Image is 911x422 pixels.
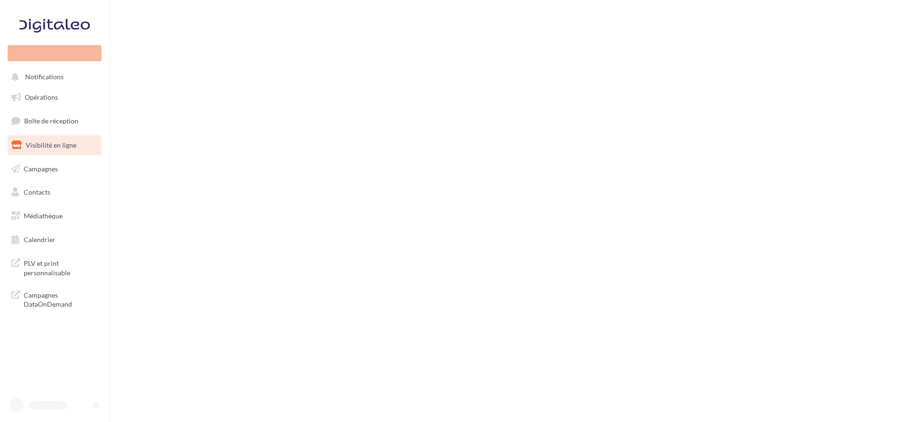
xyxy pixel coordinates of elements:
span: Calendrier [24,235,56,244]
span: Visibilité en ligne [26,141,76,149]
a: PLV et print personnalisable [6,253,103,281]
div: Nouvelle campagne [8,45,102,61]
a: Boîte de réception [6,111,103,131]
a: Calendrier [6,230,103,250]
a: Visibilité en ligne [6,135,103,155]
a: Contacts [6,182,103,202]
span: PLV et print personnalisable [24,257,98,277]
span: Contacts [24,188,50,196]
span: Médiathèque [24,212,63,220]
span: Campagnes [24,164,58,172]
a: Médiathèque [6,206,103,226]
a: Campagnes [6,159,103,179]
span: Notifications [25,73,64,81]
a: Opérations [6,87,103,107]
span: Campagnes DataOnDemand [24,289,98,309]
span: Opérations [25,93,58,101]
a: Campagnes DataOnDemand [6,285,103,313]
span: Boîte de réception [24,117,78,125]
